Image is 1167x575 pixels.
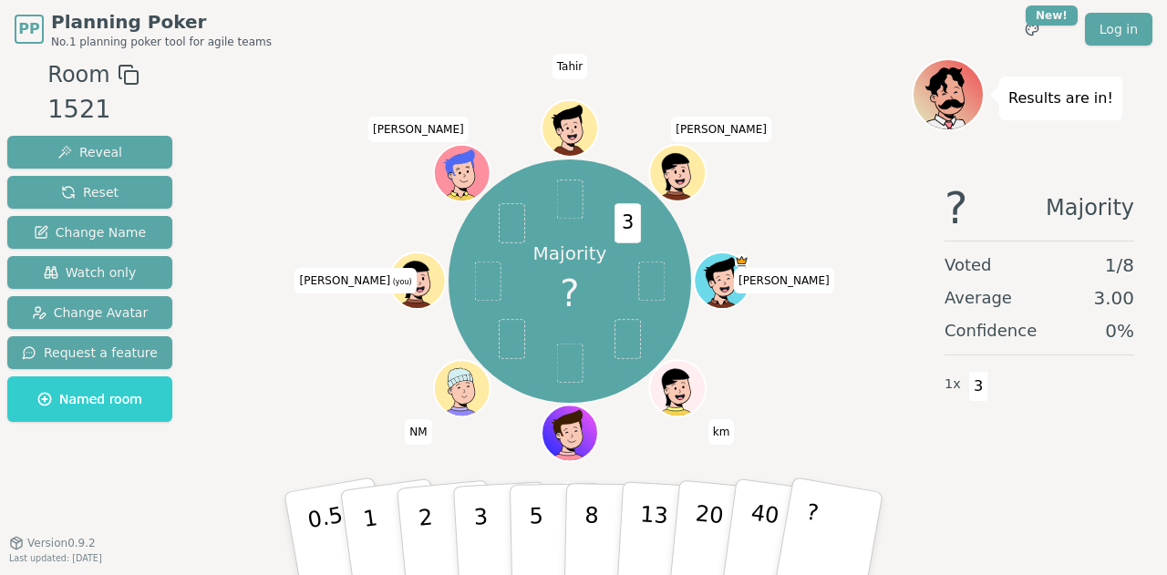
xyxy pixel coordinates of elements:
span: 3.00 [1093,285,1134,311]
p: Majority [533,241,607,266]
span: Confidence [945,318,1037,344]
button: Change Avatar [7,296,172,329]
button: Reset [7,176,172,209]
span: 3 [614,203,641,243]
span: Named room [37,390,142,408]
button: Change Name [7,216,172,249]
button: Watch only [7,256,172,289]
a: PPPlanning PokerNo.1 planning poker tool for agile teams [15,9,272,49]
button: Version0.9.2 [9,536,96,550]
p: Results are in! [1008,86,1113,111]
div: New! [1026,5,1078,26]
span: Click to change your name [294,268,416,293]
span: Voted [945,252,992,278]
span: 0 % [1105,318,1134,344]
span: Reset [61,183,119,201]
span: 1 / 8 [1105,252,1134,278]
span: Room [47,58,109,91]
span: Average [945,285,1012,311]
span: Click to change your name [553,54,588,79]
button: Request a feature [7,336,172,369]
button: Click to change your avatar [391,254,444,307]
span: ? [945,186,967,230]
span: ? [560,266,579,321]
span: Request a feature [22,344,158,362]
span: PP [18,18,39,40]
span: Click to change your name [734,268,834,293]
span: Change Avatar [32,303,149,322]
span: Click to change your name [708,419,735,445]
span: Last updated: [DATE] [9,553,102,563]
button: Reveal [7,136,172,169]
span: Watch only [44,263,137,282]
a: Log in [1085,13,1152,46]
button: New! [1016,13,1048,46]
span: 3 [968,371,989,402]
span: Change Name [34,223,146,241]
span: Majority [1046,186,1134,230]
div: 1521 [47,91,139,128]
span: Stephen is the host [735,254,749,268]
span: Click to change your name [368,117,469,142]
button: Named room [7,376,172,422]
span: (you) [390,278,412,286]
span: Version 0.9.2 [27,536,96,550]
span: Planning Poker [51,9,272,35]
span: No.1 planning poker tool for agile teams [51,35,272,49]
span: Click to change your name [405,419,431,445]
span: 1 x [945,375,961,395]
span: Reveal [57,143,122,161]
span: Click to change your name [671,117,771,142]
span: Click to change your name [561,482,579,508]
